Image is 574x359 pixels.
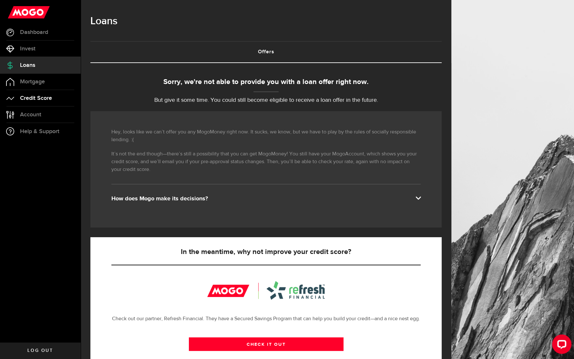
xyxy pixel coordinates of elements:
[111,128,421,144] p: Hey, looks like we can’t offer you any MogoMoney right now. It sucks, we know, but we have to pla...
[20,79,45,85] span: Mortgage
[20,62,35,68] span: Loans
[20,95,52,101] span: Credit Score
[90,77,442,88] div: Sorry, we're not able to provide you with a loan offer right now.
[111,315,421,323] p: Check out our partner, Refresh Financial. They have a Secured Savings Program that can help you b...
[20,29,48,35] span: Dashboard
[27,348,53,353] span: Log out
[90,13,442,30] h1: Loans
[90,42,442,62] a: Offers
[111,195,421,203] div: How does Mogo make its decisions?
[90,96,442,105] p: But give it some time. You could still become eligible to receive a loan offer in the future.
[547,332,574,359] iframe: LiveChat chat widget
[20,129,59,134] span: Help & Support
[111,150,421,174] p: It’s not the end though—there’s still a possibility that you can get MogoMoney! You still have yo...
[20,112,41,118] span: Account
[111,248,421,256] h5: In the meantime, why not improve your credit score?
[20,46,36,52] span: Invest
[189,337,343,351] a: CHECK IT OUT
[90,41,442,63] ul: Tabs Navigation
